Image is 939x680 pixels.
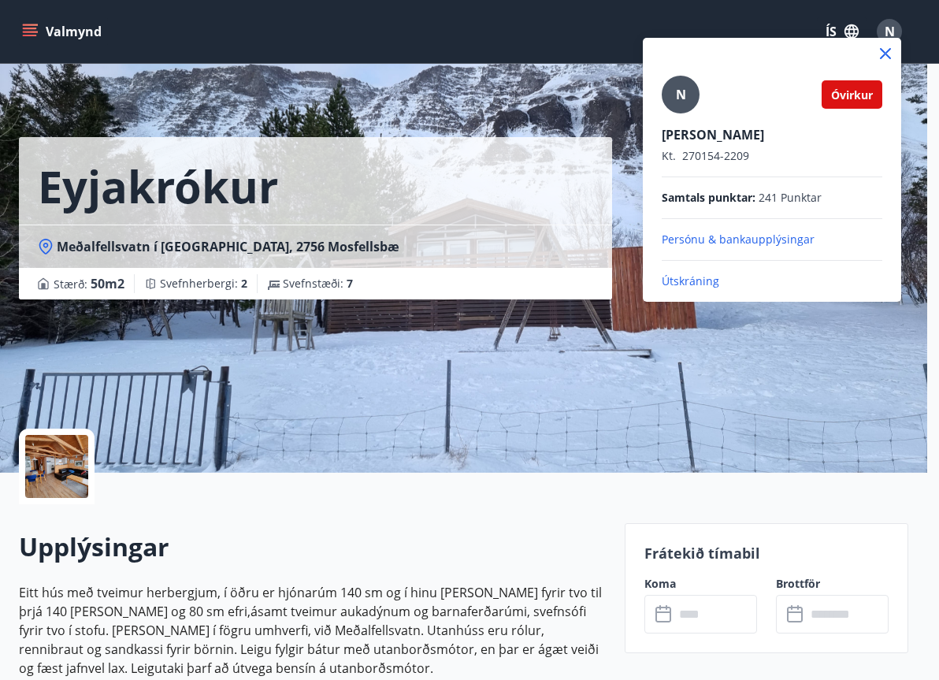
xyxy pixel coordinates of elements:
span: Óvirkur [831,87,873,102]
p: 270154-2209 [662,148,882,164]
span: Samtals punktar : [662,190,755,206]
p: Útskráning [662,273,882,289]
p: [PERSON_NAME] [662,126,882,143]
span: N [676,86,686,103]
span: 241 Punktar [759,190,822,206]
p: Persónu & bankaupplýsingar [662,232,882,247]
span: Kt. [662,148,676,163]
